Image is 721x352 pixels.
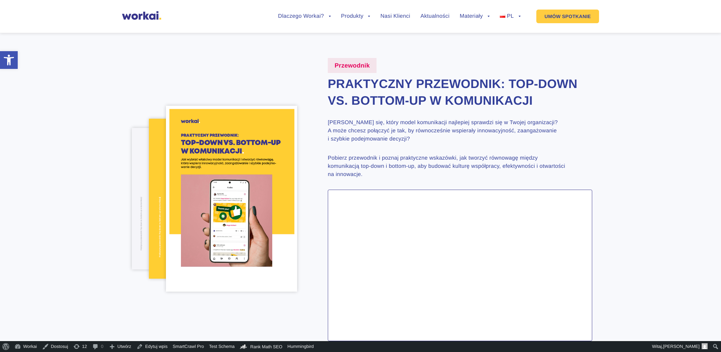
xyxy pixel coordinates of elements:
[82,341,87,352] span: 12
[460,14,490,19] a: Materiały
[341,14,370,19] a: Produkty
[118,341,131,352] span: Utwórz
[278,14,331,19] a: Dlaczego Workai?
[328,154,566,179] p: Pobierz przewodnik i poznaj praktyczne wskazówki, jak tworzyć równowagę między komunikacją top-do...
[336,198,584,338] iframe: Form 0
[500,14,521,19] a: PL
[40,341,71,352] a: Dostosuj
[166,106,297,292] img: ebook-top-down-bottom-up-comms.png
[285,341,317,352] a: Hummingbird
[328,76,592,109] h2: Praktyczny przewodnik: Top-down vs. bottom-up w komunikacji
[170,341,207,352] a: SmartCrawl Pro
[101,341,103,352] span: 0
[380,14,410,19] a: Nasi Klienci
[663,344,700,349] span: [PERSON_NAME]
[149,119,262,279] img: ebook-top-down-bottom-up-comms-pg6.png
[12,341,40,352] a: Workai
[206,341,237,352] a: Test Schema
[328,119,566,143] p: [PERSON_NAME] się, który model komunikacji najlepiej sprawdzi się w Twojej organizacji? A może ch...
[132,128,232,269] img: ebook-top-down-bottom-up-comms-pg10.png
[328,58,377,73] label: Przewodnik
[507,13,514,19] span: PL
[420,14,449,19] a: Aktualności
[134,341,170,352] a: Edytuj wpis
[536,10,599,23] a: UMÓW SPOTKANIE
[650,341,710,352] a: Witaj,
[237,341,285,352] a: Kokpit Rank Math
[250,344,282,349] span: Rank Math SEO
